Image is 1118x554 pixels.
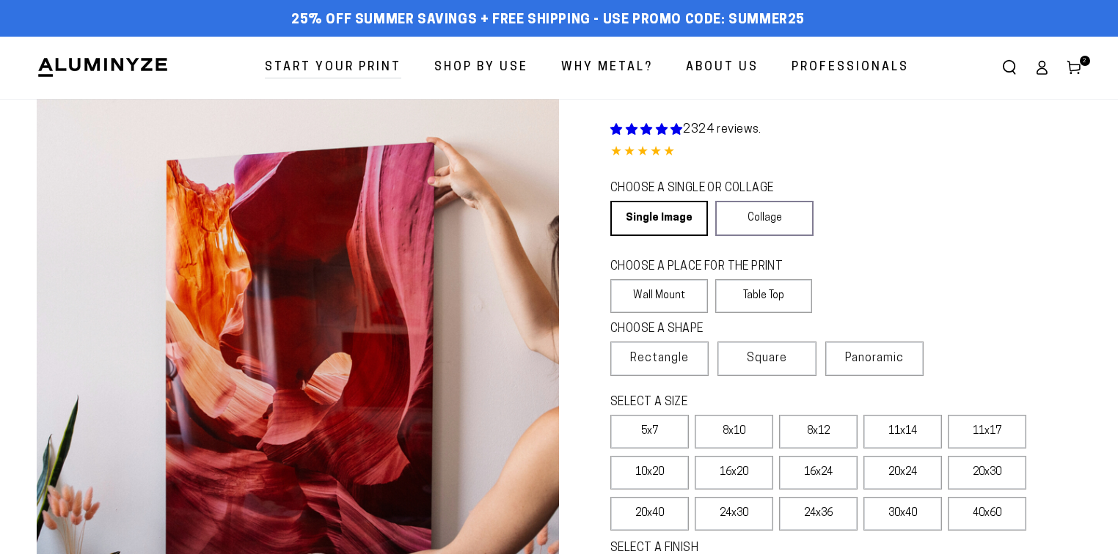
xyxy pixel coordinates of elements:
summary: Search our site [993,51,1026,84]
a: Professionals [781,48,920,87]
span: Square [747,350,787,367]
label: 30x40 [863,497,942,531]
a: About Us [675,48,770,87]
label: 16x24 [779,456,858,490]
div: 4.85 out of 5.0 stars [610,142,1081,163]
label: 16x20 [695,456,773,490]
legend: CHOOSE A PLACE FOR THE PRINT [610,259,799,276]
img: Aluminyze [37,56,169,78]
legend: CHOOSE A SHAPE [610,321,801,338]
legend: CHOOSE A SINGLE OR COLLAGE [610,180,800,197]
label: 24x36 [779,497,858,531]
label: 10x20 [610,456,689,490]
span: Professionals [792,57,909,78]
span: 2 [1083,56,1087,66]
label: 20x24 [863,456,942,490]
span: About Us [686,57,759,78]
a: Start Your Print [254,48,412,87]
span: Rectangle [630,350,689,367]
label: 20x40 [610,497,689,531]
span: Why Metal? [561,57,653,78]
a: Single Image [610,201,708,236]
a: Why Metal? [550,48,664,87]
a: Shop By Use [423,48,539,87]
span: Panoramic [845,352,904,364]
label: 11x14 [863,415,942,448]
label: 8x10 [695,415,773,448]
span: 25% off Summer Savings + Free Shipping - Use Promo Code: SUMMER25 [291,12,805,29]
label: 24x30 [695,497,773,531]
label: 5x7 [610,415,689,448]
label: Wall Mount [610,279,708,313]
span: Shop By Use [434,57,528,78]
label: Table Top [715,279,813,313]
legend: SELECT A SIZE [610,394,887,411]
label: 40x60 [948,497,1026,531]
a: Collage [715,201,813,236]
label: 8x12 [779,415,858,448]
label: 11x17 [948,415,1026,448]
span: Start Your Print [265,57,401,78]
label: 20x30 [948,456,1026,490]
